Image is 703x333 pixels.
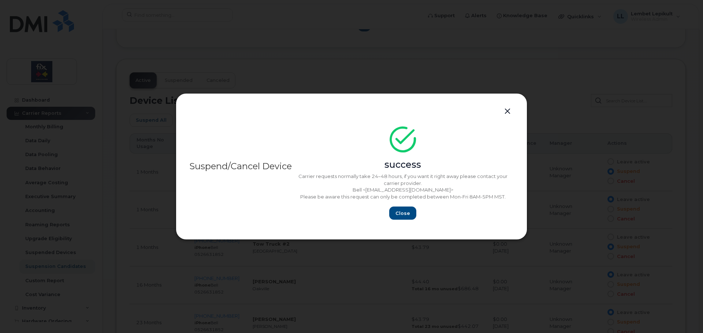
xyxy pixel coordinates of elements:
button: Close [389,207,416,220]
p: Carrier requests normally take 24–48 hours, if you want it right away please contact your carrier... [292,173,514,186]
p: Please be aware this request can only be completed between Mon-Fri 8AM-5PM MST. [292,193,514,200]
span: Close [395,210,410,217]
div: Suspend/Cancel Device [189,162,292,171]
div: success [292,158,514,171]
p: Bell <[EMAIL_ADDRESS][DOMAIN_NAME]> [292,186,514,193]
